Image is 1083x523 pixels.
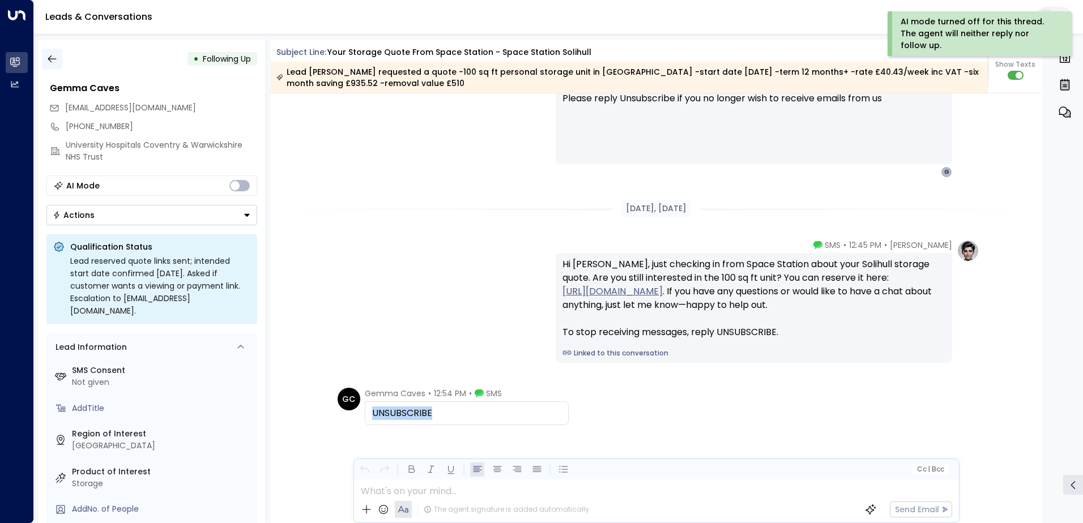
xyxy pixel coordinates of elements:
[357,462,372,477] button: Undo
[72,376,253,388] div: Not given
[66,139,257,163] div: University Hospitals Coventry & Warwickshire NHS Trust
[424,504,589,515] div: The agent signature is added automatically
[70,241,250,252] p: Qualification Status
[70,255,250,317] div: Lead reserved quote links sent; intended start date confirmed [DATE]. Asked if customer wants a v...
[65,102,196,114] span: gemma.caves@uhcw.nhs.uk
[849,239,881,251] span: 12:45 PM
[957,239,979,262] img: profile-logo.png
[72,440,253,452] div: [GEOGRAPHIC_DATA]
[72,478,253,490] div: Storage
[916,465,944,473] span: Cc Bcc
[365,388,425,399] span: Gemma Caves
[890,239,952,251] span: [PERSON_NAME]
[621,200,691,217] div: [DATE], [DATE]
[377,462,391,477] button: Redo
[46,205,257,225] button: Actions
[338,388,360,410] div: GC
[825,239,841,251] span: SMS
[276,66,982,89] div: Lead [PERSON_NAME] requested a quote -100 sq ft personal storage unit in [GEOGRAPHIC_DATA] -start...
[66,180,100,191] div: AI Mode
[843,239,846,251] span: •
[50,82,257,95] div: Gemma Caves
[912,464,948,475] button: Cc|Bcc
[928,465,930,473] span: |
[72,402,253,414] div: AddTitle
[884,239,887,251] span: •
[203,53,251,65] span: Following Up
[562,258,945,339] div: Hi [PERSON_NAME], just checking in from Space Station about your Solihull storage quote. Are you ...
[72,466,253,478] label: Product of Interest
[901,16,1056,52] div: AI mode turned off for this thread. The agent will neither reply nor follow up.
[469,388,472,399] span: •
[941,166,952,178] div: G
[562,285,663,298] a: [URL][DOMAIN_NAME]
[562,348,945,358] a: Linked to this conversation
[372,406,561,420] div: UNSUBSCRIBE
[434,388,466,399] span: 12:54 PM
[72,428,253,440] label: Region of Interest
[72,503,253,515] div: AddNo. of People
[66,121,257,132] div: [PHONE_NUMBER]
[995,59,1035,70] span: Show Texts
[72,365,253,376] label: SMS Consent
[45,10,152,23] a: Leads & Conversations
[428,388,431,399] span: •
[276,46,326,58] span: Subject Line:
[53,210,95,220] div: Actions
[486,388,502,399] span: SMS
[52,341,127,353] div: Lead Information
[327,46,591,58] div: Your storage quote from Space Station - Space Station Solihull
[65,102,196,113] span: [EMAIL_ADDRESS][DOMAIN_NAME]
[46,205,257,225] div: Button group with a nested menu
[193,49,199,69] div: •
